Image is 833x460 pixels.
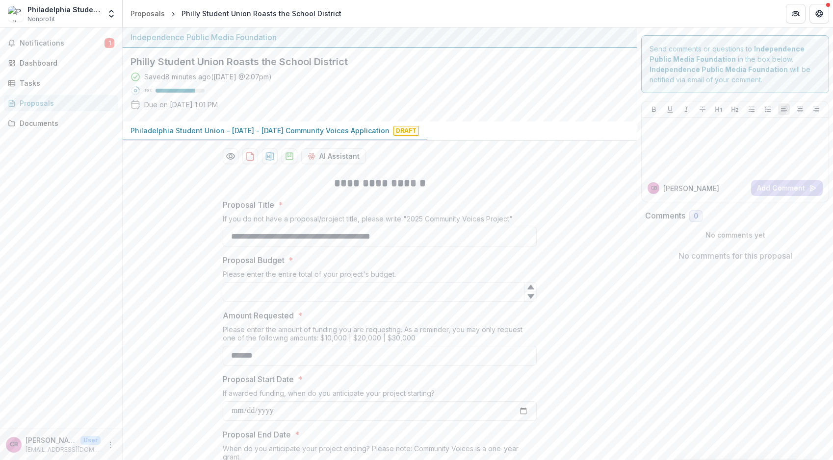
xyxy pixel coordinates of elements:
p: Proposal Title [223,199,274,211]
p: No comments for this proposal [678,250,792,262]
button: Underline [664,103,676,115]
div: Chantelle Bateman [10,441,18,448]
button: Ordered List [762,103,774,115]
span: 1 [104,38,114,48]
a: Tasks [4,75,118,91]
button: Get Help [809,4,829,24]
button: Italicize [680,103,692,115]
p: [PERSON_NAME] [26,435,77,445]
button: Strike [697,103,708,115]
img: Philadelphia Student Union [8,6,24,22]
h2: Philly Student Union Roasts the School District [130,56,613,68]
button: Bullet List [746,103,757,115]
button: More [104,439,116,451]
div: Please enter the entire total of your project's budget. [223,270,537,282]
p: Proposal Start Date [223,373,294,385]
p: [EMAIL_ADDRESS][DOMAIN_NAME] [26,445,101,454]
div: Send comments or questions to in the box below. will be notified via email of your comment. [641,35,829,93]
button: download-proposal [242,148,258,164]
div: Dashboard [20,58,110,68]
strong: Independence Public Media Foundation [650,65,788,73]
button: download-proposal [282,148,297,164]
span: 0 [694,212,698,220]
a: Documents [4,115,118,131]
a: Proposals [4,95,118,111]
div: Chantelle Bateman [651,186,657,191]
p: Proposal End Date [223,429,291,440]
button: Heading 2 [729,103,741,115]
button: Partners [786,4,806,24]
button: download-proposal [262,148,278,164]
div: If awarded funding, when do you anticipate your project starting? [223,389,537,401]
p: User [80,436,101,445]
div: Independence Public Media Foundation [130,31,629,43]
p: Philadelphia Student Union - [DATE] - [DATE] Community Voices Application [130,125,390,136]
button: Heading 1 [713,103,725,115]
div: Tasks [20,78,110,88]
span: Notifications [20,39,104,48]
div: Saved 8 minutes ago ( [DATE] @ 2:07pm ) [144,72,272,82]
h2: Comments [645,211,685,220]
button: Align Center [794,103,806,115]
p: No comments yet [645,230,825,240]
nav: breadcrumb [127,6,345,21]
button: Bold [648,103,660,115]
button: Align Right [810,103,822,115]
p: Proposal Budget [223,254,285,266]
button: AI Assistant [301,148,366,164]
div: Philly Student Union Roasts the School District [182,8,341,19]
button: Add Comment [751,180,823,196]
button: Align Left [778,103,790,115]
div: Philadelphia Student Union [27,4,101,15]
span: Draft [393,126,419,136]
div: Proposals [20,98,110,108]
div: If you do not have a proposal/project title, please write "2025 Community Voices Project" [223,215,537,227]
button: Open entity switcher [104,4,118,24]
div: Documents [20,118,110,128]
p: [PERSON_NAME] [663,183,719,194]
button: Preview ef7874bb-70a7-44a7-8f7c-e988f381d629-0.pdf [223,148,238,164]
button: Notifications1 [4,35,118,51]
div: Please enter the amount of funding you are requesting. As a reminder, you may only request one of... [223,325,537,346]
p: 80 % [144,87,152,94]
span: Nonprofit [27,15,55,24]
a: Dashboard [4,55,118,71]
div: Proposals [130,8,165,19]
p: Due on [DATE] 1:01 PM [144,99,218,110]
a: Proposals [127,6,169,21]
p: Amount Requested [223,310,294,321]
